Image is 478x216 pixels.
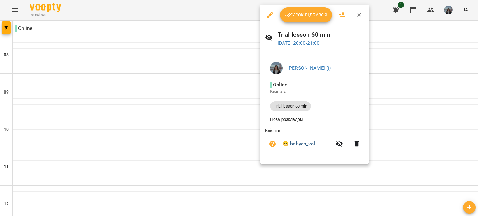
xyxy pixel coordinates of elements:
p: Кімната [270,89,359,95]
h6: Trial lesson 60 min [278,30,364,39]
li: Поза розкладом [265,114,364,125]
a: [PERSON_NAME] (і) [288,65,331,71]
button: Візит ще не сплачено. Додати оплату? [265,136,280,151]
img: 5016bfd3fcb89ecb1154f9e8b701e3c2.jpg [270,62,283,74]
span: - Online [270,82,288,88]
ul: Клієнти [265,127,364,156]
a: [DATE] 20:00-21:00 [278,40,320,46]
span: Урок відбувся [285,11,327,19]
a: 😀 babych_vol [283,140,315,148]
button: Урок відбувся [280,7,332,22]
span: Trial lesson 60 min [270,103,311,109]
